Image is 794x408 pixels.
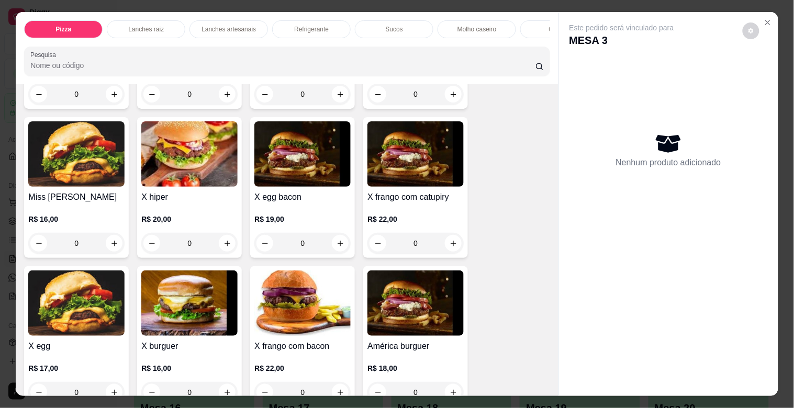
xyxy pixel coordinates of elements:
[28,340,125,353] h4: X egg
[141,340,238,353] h4: X burguer
[30,50,60,59] label: Pesquisa
[28,191,125,203] h4: Miss [PERSON_NAME]
[549,25,571,33] p: Cerveja
[616,156,721,169] p: Nenhum produto adicionado
[457,25,497,33] p: Molho caseiro
[141,270,238,336] img: product-image
[569,22,674,33] p: Este pedido será vinculado para
[28,121,125,187] img: product-image
[254,214,351,224] p: R$ 19,00
[141,191,238,203] h4: X hiper
[367,191,464,203] h4: X frango com catupiry
[367,340,464,353] h4: América burguer
[367,270,464,336] img: product-image
[254,270,351,336] img: product-image
[367,363,464,373] p: R$ 18,00
[759,14,776,31] button: Close
[30,60,535,71] input: Pesquisa
[128,25,164,33] p: Lanches raiz
[28,214,125,224] p: R$ 16,00
[254,191,351,203] h4: X egg bacon
[386,25,403,33] p: Sucos
[202,25,256,33] p: Lanches artesanais
[55,25,71,33] p: Pizza
[569,33,674,48] p: MESA 3
[141,121,238,187] img: product-image
[141,214,238,224] p: R$ 20,00
[254,340,351,353] h4: X frango com bacon
[219,86,236,103] button: increase-product-quantity
[143,86,160,103] button: decrease-product-quantity
[367,121,464,187] img: product-image
[141,363,238,373] p: R$ 16,00
[254,363,351,373] p: R$ 22,00
[743,22,759,39] button: decrease-product-quantity
[294,25,329,33] p: Refrigerante
[28,363,125,373] p: R$ 17,00
[28,270,125,336] img: product-image
[367,214,464,224] p: R$ 22,00
[254,121,351,187] img: product-image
